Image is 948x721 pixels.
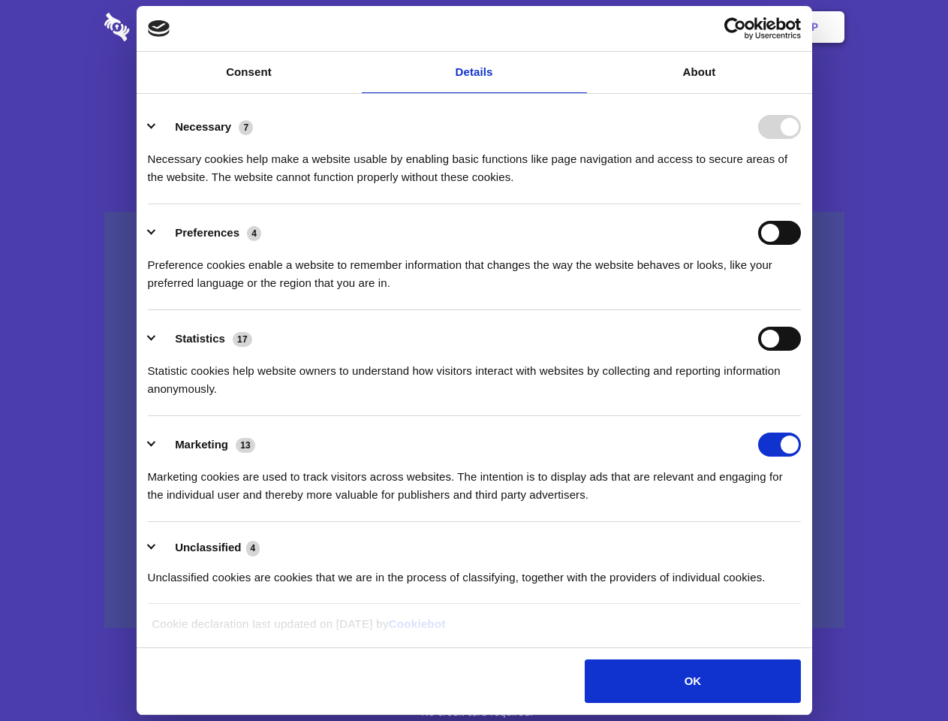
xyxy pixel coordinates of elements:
a: Login [681,4,746,50]
label: Necessary [175,120,231,133]
button: Marketing (13) [148,433,265,457]
div: Preference cookies enable a website to remember information that changes the way the website beha... [148,245,801,292]
div: Marketing cookies are used to track visitors across websites. The intention is to display ads tha... [148,457,801,504]
button: OK [585,659,800,703]
div: Necessary cookies help make a website usable by enabling basic functions like page navigation and... [148,139,801,186]
button: Preferences (4) [148,221,271,245]
a: Pricing [441,4,506,50]
h4: Auto-redaction of sensitive data, encrypted data sharing and self-destructing private chats. Shar... [104,137,844,186]
label: Marketing [175,438,228,451]
button: Statistics (17) [148,327,262,351]
label: Statistics [175,332,225,345]
div: Unclassified cookies are cookies that we are in the process of classifying, together with the pro... [148,557,801,587]
span: 7 [239,120,253,135]
img: logo [148,20,170,37]
img: logo-wordmark-white-trans-d4663122ce5f474addd5e946df7df03e33cb6a1c49d2221995e7729f52c070b2.svg [104,13,233,41]
span: 17 [233,332,252,347]
span: 4 [246,541,260,556]
h1: Eliminate Slack Data Loss. [104,68,844,122]
button: Unclassified (4) [148,538,269,557]
a: Details [362,52,587,93]
a: About [587,52,812,93]
label: Preferences [175,226,239,239]
a: Consent [137,52,362,93]
div: Cookie declaration last updated on [DATE] by [140,615,808,644]
button: Necessary (7) [148,115,263,139]
a: Usercentrics Cookiebot - opens in a new window [670,17,801,40]
a: Wistia video thumbnail [104,212,844,629]
div: Statistic cookies help website owners to understand how visitors interact with websites by collec... [148,351,801,398]
iframe: Drift Widget Chat Controller [873,646,930,703]
a: Cookiebot [389,617,446,630]
a: Contact [609,4,678,50]
span: 13 [236,438,255,453]
span: 4 [247,226,261,241]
